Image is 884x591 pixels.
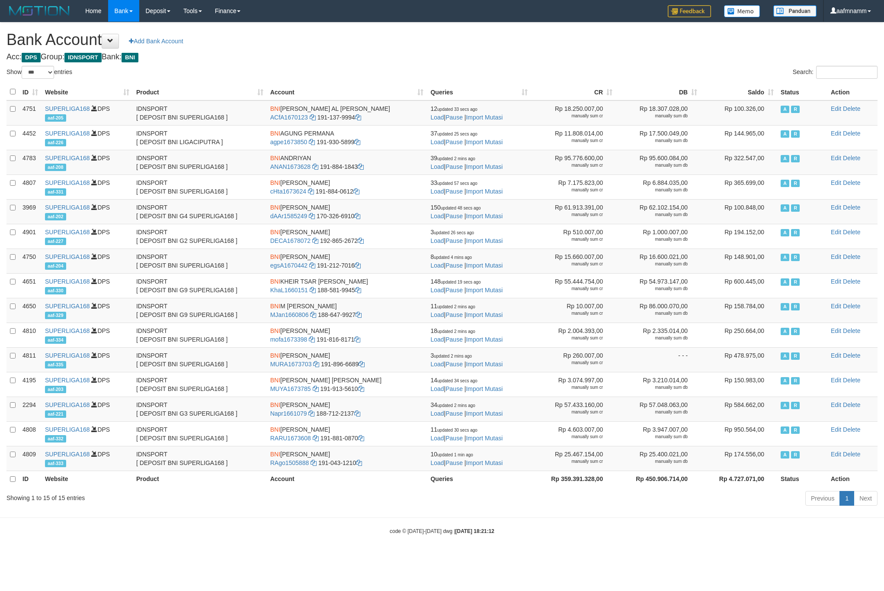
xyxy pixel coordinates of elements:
span: Running [791,130,800,138]
td: DPS [42,100,133,126]
div: manually sum cr [535,236,603,242]
a: SUPERLIGA168 [45,451,90,458]
a: Copy 1918810870 to clipboard [358,435,364,442]
a: Load [430,237,444,244]
div: manually sum db [619,162,688,168]
td: M [PERSON_NAME] 188-647-9927 [267,298,427,323]
span: Active [781,180,789,187]
th: Queries: activate to sort column ascending [427,84,531,100]
a: ACfA1670123 [270,114,308,121]
a: 1 [839,491,854,506]
span: | | [430,278,503,294]
span: 11 [430,303,475,310]
a: SUPERLIGA168 [45,253,90,260]
td: 4783 [19,150,42,174]
a: Copy 1911379994 to clipboard [355,114,361,121]
a: SUPERLIGA168 [45,327,90,334]
td: IDNSPORT [ DEPOSIT BNI SUPERLIGA168 ] [133,100,267,126]
td: Rp 61.913.391,00 [531,199,616,224]
a: Load [430,459,444,466]
a: Copy KhaL1660151 to clipboard [310,287,316,294]
a: Previous [805,491,840,506]
span: aaf-204 [45,262,66,270]
a: ANAN1673628 [270,163,311,170]
a: Copy dAAr1585249 to clipboard [309,213,315,220]
img: MOTION_logo.png [6,4,72,17]
span: BNI [122,53,138,62]
td: Rp 100.326,00 [701,100,777,126]
a: Load [430,163,444,170]
span: Running [791,155,800,162]
td: [PERSON_NAME] 192-865-2672 [267,224,427,249]
a: Pause [445,188,463,195]
span: Running [791,254,800,261]
a: Delete [843,155,860,161]
a: Pause [445,336,463,343]
span: 37 [430,130,477,137]
a: Pause [445,139,463,145]
a: Edit [831,451,841,458]
span: Running [791,229,800,236]
a: Edit [831,401,841,408]
td: Rp 194.152,00 [701,224,777,249]
span: BNI [270,278,280,285]
a: Delete [843,204,860,211]
a: SUPERLIGA168 [45,352,90,359]
td: Rp 148.901,00 [701,249,777,273]
a: Import Mutasi [466,114,503,121]
td: Rp 6.884.035,00 [616,174,701,199]
td: Rp 365.699,00 [701,174,777,199]
th: Saldo: activate to sort column ascending [701,84,777,100]
td: Rp 95.600.084,00 [616,150,701,174]
a: Delete [843,278,860,285]
td: DPS [42,273,133,298]
a: Pause [445,262,463,269]
div: manually sum db [619,113,688,119]
a: Load [430,385,444,392]
a: Copy RARU1673608 to clipboard [313,435,319,442]
span: Active [781,278,789,286]
span: aaf-330 [45,287,66,294]
td: IDNSPORT [ DEPOSIT BNI LIGACIPUTRA ] [133,125,267,150]
select: Showentries [22,66,54,79]
th: ID: activate to sort column ascending [19,84,42,100]
a: Pause [445,114,463,121]
a: Import Mutasi [466,287,503,294]
a: Import Mutasi [466,459,503,466]
div: manually sum db [619,236,688,242]
a: Load [430,361,444,368]
a: Copy 1912127016 to clipboard [355,262,361,269]
td: Rp 10.007,00 [531,298,616,323]
a: Load [430,139,444,145]
a: DECA1678072 [270,237,311,244]
td: Rp 11.808.014,00 [531,125,616,150]
td: 4651 [19,273,42,298]
td: DPS [42,150,133,174]
td: Rp 54.973.147,00 [616,273,701,298]
a: cHta1673624 [270,188,306,195]
a: SUPERLIGA168 [45,179,90,186]
a: Pause [445,435,463,442]
td: Rp 18.250.007,00 [531,100,616,126]
a: Copy 1886479927 to clipboard [356,311,362,318]
td: Rp 100.848,00 [701,199,777,224]
span: Running [791,278,800,286]
a: Copy 1919305899 to clipboard [354,139,360,145]
a: Copy DECA1678072 to clipboard [312,237,318,244]
a: Import Mutasi [466,385,503,392]
span: Running [791,204,800,212]
td: 3969 [19,199,42,224]
td: ANDRIYAN 191-884-1843 [267,150,427,174]
td: Rp 15.660.007,00 [531,249,616,273]
span: aaf-205 [45,114,66,122]
a: Edit [831,426,841,433]
span: aaf-226 [45,139,66,146]
span: Running [791,106,800,113]
td: IDNSPORT [ DEPOSIT BNI G9 SUPERLIGA168 ] [133,298,267,323]
span: BNI [270,303,280,310]
a: SUPERLIGA168 [45,278,90,285]
td: 4807 [19,174,42,199]
span: 33 [430,179,477,186]
div: manually sum cr [535,261,603,267]
a: RAgo1505888 [270,459,309,466]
